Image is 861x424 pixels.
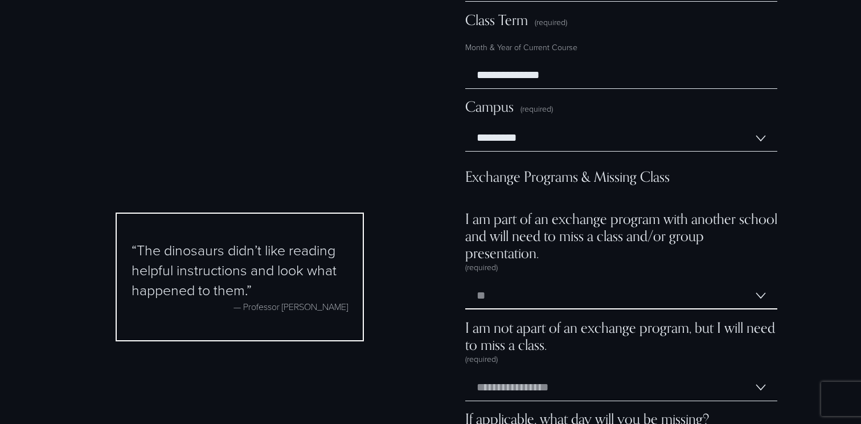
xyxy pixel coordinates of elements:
[535,17,567,28] span: (required)
[465,374,777,401] select: I am not apart of an exchange program, but I will need to miss a class.
[465,319,777,353] span: I am not apart of an exchange program, but I will need to miss a class.
[132,240,137,260] span: “
[132,240,348,300] blockquote: The dinosaurs didn’t like reading helpful instructions and look what happened to them.
[465,168,777,194] div: Exchange Programs & Missing Class
[247,280,252,300] span: ”
[465,353,498,365] span: (required)
[465,11,528,28] span: Class Term
[520,103,553,115] span: (required)
[465,282,777,309] select: I am part of an exchange program with another school and will need to miss a class and/or group p...
[465,98,514,115] span: Campus
[465,210,777,262] span: I am part of an exchange program with another school and will need to miss a class and/or group p...
[465,262,498,273] span: (required)
[465,124,777,152] select: Campus
[465,38,777,57] p: Month & Year of Current Course
[132,300,348,313] figcaption: — Professor [PERSON_NAME]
